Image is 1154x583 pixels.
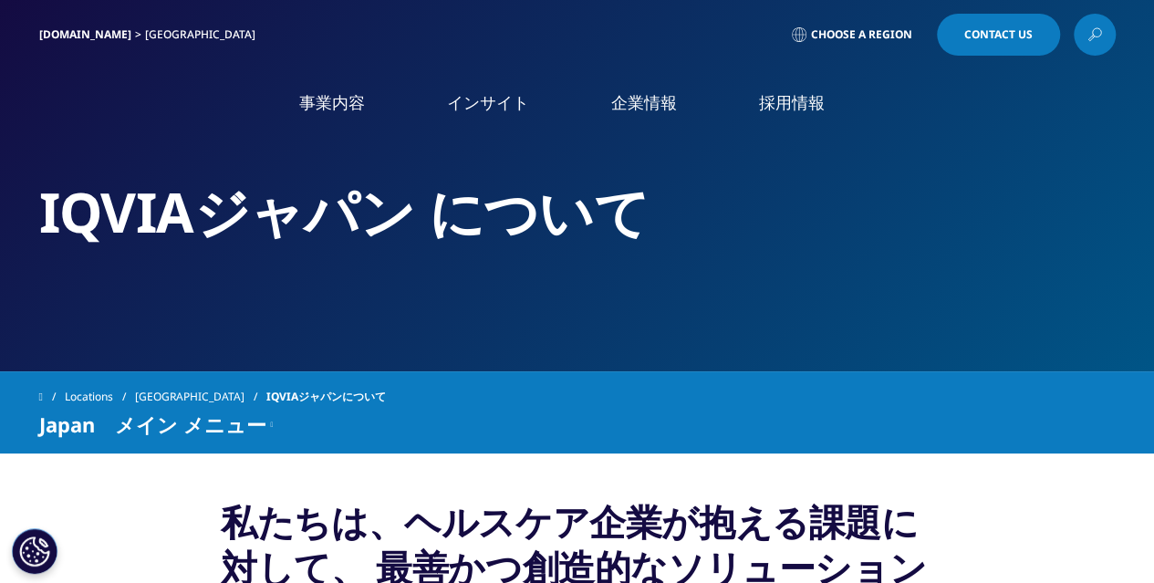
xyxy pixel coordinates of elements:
span: Contact Us [964,29,1033,40]
span: Japan メイン メニュー [39,413,266,435]
a: Contact Us [937,14,1060,56]
span: IQVIAジャパンについて [266,380,386,413]
span: Choose a Region [811,27,912,42]
a: [GEOGRAPHIC_DATA] [135,380,266,413]
a: 事業内容 [299,91,365,114]
a: インサイト [447,91,529,114]
a: 企業情報 [611,91,677,114]
nav: Primary [192,64,1116,151]
h2: IQVIAジャパン について [39,178,1116,246]
div: [GEOGRAPHIC_DATA] [145,27,263,42]
a: 採用情報 [759,91,825,114]
button: Cookie 設定 [12,528,57,574]
a: Locations [65,380,135,413]
a: [DOMAIN_NAME] [39,26,131,42]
